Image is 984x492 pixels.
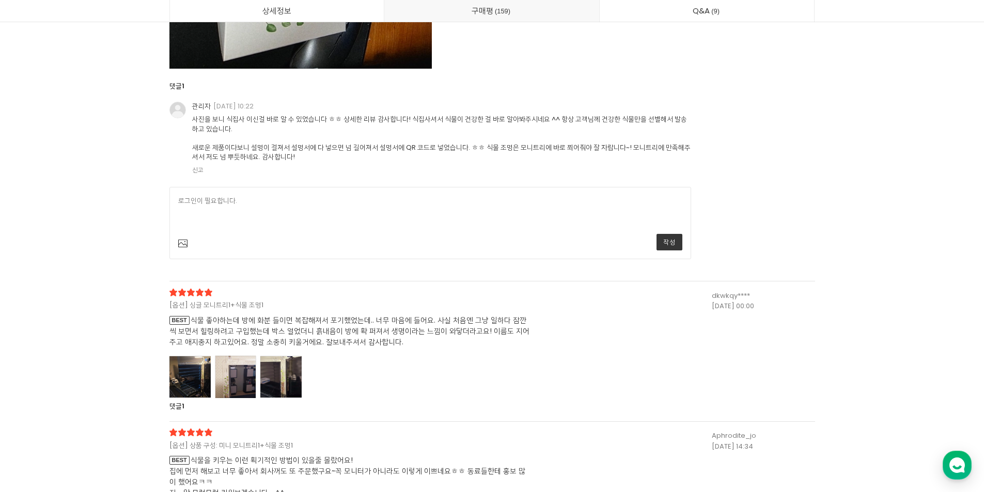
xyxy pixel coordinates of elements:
span: BEST [169,456,190,465]
span: 9 [710,6,721,17]
span: [옵션] 싱글 모니트리1+식물 조명1 [169,300,505,311]
div: 관리자 [192,102,254,111]
a: 대화 [68,327,133,353]
span: 식물 좋아하는데 방에 화분 들이면 복잡해져서 포기했었는데.. 너무 마음에 들어요. 사실 처음엔 그냥 일하다 잠깐씩 보면서 힐링하려고 구입했는데 박스 열었더니 흙내음이 방에 확... [169,315,531,347]
div: [DATE] 00:00 [712,301,815,312]
span: [옵션] 상품 구성: 미니 모니트리1+식물 조명1 [169,440,505,451]
strong: 댓글 [169,81,182,91]
div: [DATE] 14:34 [712,441,815,452]
span: 대화 [95,343,107,352]
strong: 댓글 [169,401,182,411]
span: BEST [169,316,190,325]
span: 1 [182,401,184,411]
a: 설정 [133,327,198,353]
a: 홈 [3,327,68,353]
a: 작성 [657,234,682,250]
span: [DATE] 10:22 [213,101,254,111]
div: Aphrodite_jo [712,431,815,441]
img: default_profile.png [169,102,186,118]
div: 사진을 보니 식집사 이신걸 바로 알 수 있었습니다 ㅎㅎ 상세한 리뷰 감사합니다! 식집사셔서 식물이 건강한 걸 바로 알아봐주시네요 ^^ 항상 고객님께 건강한 식물만을 선별해서 ... [192,115,691,162]
span: 설정 [160,343,172,351]
span: 159 [493,6,512,17]
span: 1 [182,81,184,91]
a: 신고 [192,166,204,174]
span: 홈 [33,343,39,351]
